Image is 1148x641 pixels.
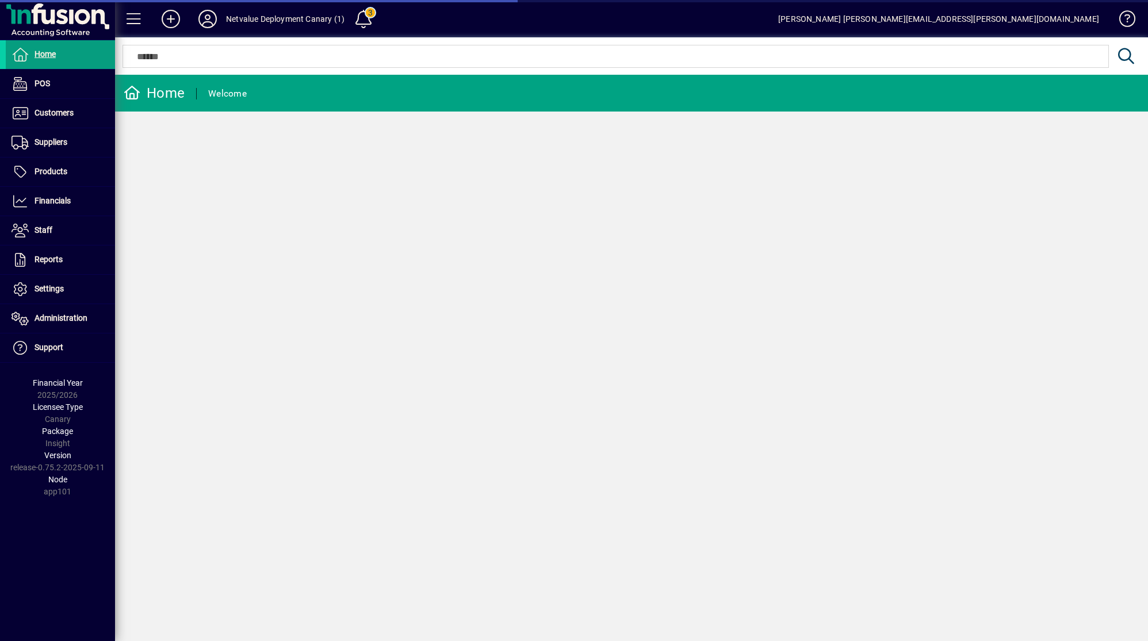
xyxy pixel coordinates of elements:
[124,84,185,102] div: Home
[1111,2,1134,40] a: Knowledge Base
[33,378,83,387] span: Financial Year
[35,79,50,88] span: POS
[6,275,115,304] a: Settings
[35,108,74,117] span: Customers
[208,85,247,103] div: Welcome
[42,427,73,436] span: Package
[35,225,52,235] span: Staff
[35,313,87,323] span: Administration
[48,475,67,484] span: Node
[35,137,67,147] span: Suppliers
[6,216,115,245] a: Staff
[35,196,71,205] span: Financials
[152,9,189,29] button: Add
[35,49,56,59] span: Home
[6,158,115,186] a: Products
[6,99,115,128] a: Customers
[189,9,226,29] button: Profile
[35,167,67,176] span: Products
[778,10,1099,28] div: [PERSON_NAME] [PERSON_NAME][EMAIL_ADDRESS][PERSON_NAME][DOMAIN_NAME]
[6,333,115,362] a: Support
[35,343,63,352] span: Support
[33,402,83,412] span: Licensee Type
[6,70,115,98] a: POS
[35,255,63,264] span: Reports
[6,187,115,216] a: Financials
[6,128,115,157] a: Suppliers
[6,304,115,333] a: Administration
[44,451,71,460] span: Version
[6,245,115,274] a: Reports
[226,10,345,28] div: Netvalue Deployment Canary (1)
[35,284,64,293] span: Settings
